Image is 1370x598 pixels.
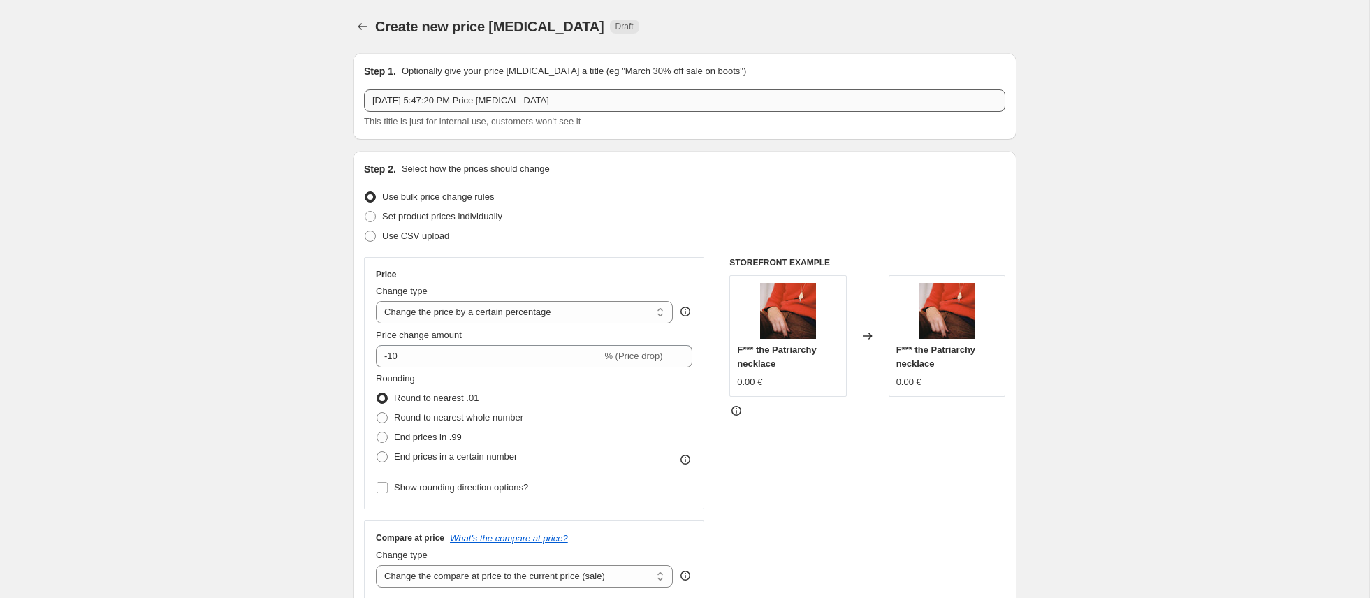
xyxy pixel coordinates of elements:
[678,305,692,319] div: help
[376,286,428,296] span: Change type
[896,344,975,369] span: F*** the Patriarchy necklace
[364,64,396,78] h2: Step 1.
[382,231,449,241] span: Use CSV upload
[376,330,462,340] span: Price change amount
[394,393,479,403] span: Round to nearest .01
[353,17,372,36] button: Price change jobs
[402,64,746,78] p: Optionally give your price [MEDICAL_DATA] a title (eg "March 30% off sale on boots")
[394,451,517,462] span: End prices in a certain number
[737,344,816,369] span: F*** the Patriarchy necklace
[450,533,568,544] button: What's the compare at price?
[376,345,602,367] input: -15
[394,432,462,442] span: End prices in .99
[604,351,662,361] span: % (Price drop)
[678,569,692,583] div: help
[760,283,816,339] img: BANGLABEGUMFTPRED_80x.jpg
[376,532,444,544] h3: Compare at price
[376,373,415,384] span: Rounding
[382,191,494,202] span: Use bulk price change rules
[402,162,550,176] p: Select how the prices should change
[364,116,581,126] span: This title is just for internal use, customers won't see it
[364,162,396,176] h2: Step 2.
[394,412,523,423] span: Round to nearest whole number
[382,211,502,221] span: Set product prices individually
[896,375,921,389] div: 0.00 €
[375,19,604,34] span: Create new price [MEDICAL_DATA]
[737,375,762,389] div: 0.00 €
[364,89,1005,112] input: 30% off holiday sale
[376,269,396,280] h3: Price
[394,482,528,493] span: Show rounding direction options?
[729,257,1005,268] h6: STOREFRONT EXAMPLE
[919,283,975,339] img: BANGLABEGUMFTPRED_80x.jpg
[615,21,634,32] span: Draft
[376,550,428,560] span: Change type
